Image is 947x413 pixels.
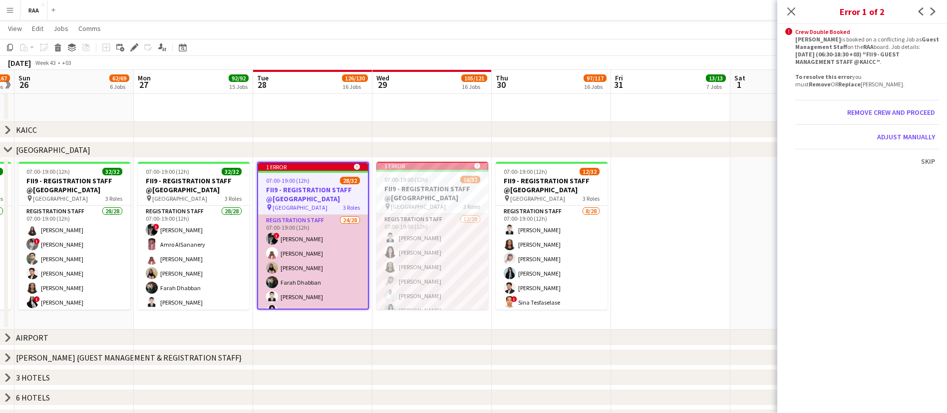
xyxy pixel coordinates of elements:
[504,168,547,175] span: 07:00-19:00 (12h)
[384,176,428,183] span: 07:00-19:00 (12h)
[16,145,90,155] div: [GEOGRAPHIC_DATA]
[510,195,565,202] span: [GEOGRAPHIC_DATA]
[78,24,101,33] span: Comms
[266,177,310,184] span: 07:00-19:00 (12h)
[225,195,242,202] span: 3 Roles
[795,28,939,35] div: Crew Double Booked
[343,204,360,211] span: 3 Roles
[580,168,600,175] span: 12/32
[16,393,50,403] div: 6 HOTELS
[706,83,725,90] div: 7 Jobs
[34,296,40,302] span: !
[795,35,939,88] div: is booked on a conflicting Job as on the board. Job details: . you must OR [PERSON_NAME].
[584,74,607,82] span: 97/117
[615,73,623,82] span: Fri
[110,83,129,90] div: 6 Jobs
[342,83,367,90] div: 16 Jobs
[496,176,608,194] h3: FII9 - REGISTRATION STAFF @[GEOGRAPHIC_DATA]
[152,195,207,202] span: [GEOGRAPHIC_DATA]
[777,5,947,18] h3: Error 1 of 2
[16,125,37,135] div: KAICC
[138,162,250,310] app-job-card: 07:00-19:00 (12h)32/32FII9 - REGISTRATION STAFF @[GEOGRAPHIC_DATA] [GEOGRAPHIC_DATA]3 RolesRegist...
[494,79,508,90] span: 30
[258,185,368,203] h3: FII9 - REGISTRATION STAFF @[GEOGRAPHIC_DATA]
[795,35,841,43] b: [PERSON_NAME]
[8,24,22,33] span: View
[863,43,874,50] b: RAA
[376,184,488,202] h3: FII9 - REGISTRATION STAFF @[GEOGRAPHIC_DATA]
[8,58,31,68] div: [DATE]
[20,0,47,20] button: RAA
[274,233,280,239] span: !
[62,59,71,66] div: +03
[138,73,151,82] span: Mon
[138,176,250,194] h3: FII9 - REGISTRATION STAFF @[GEOGRAPHIC_DATA]
[146,168,189,175] span: 07:00-19:00 (12h)
[136,79,151,90] span: 27
[229,83,248,90] div: 15 Jobs
[153,224,159,230] span: !
[376,73,389,82] span: Wed
[16,373,50,383] div: 3 HOTELS
[873,129,939,145] button: Adjust manually
[376,162,488,170] div: 1 error
[496,73,508,82] span: Thu
[53,24,68,33] span: Jobs
[583,195,600,202] span: 3 Roles
[16,353,242,363] div: [PERSON_NAME] {GUEST MANAGEMENT & REGISTRATION STAFF}
[511,296,517,302] span: !
[496,162,608,310] app-job-card: 07:00-19:00 (12h)12/32FII9 - REGISTRATION STAFF @[GEOGRAPHIC_DATA] [GEOGRAPHIC_DATA]3 RolesRegist...
[33,59,58,66] span: Week 43
[74,22,105,35] a: Comms
[258,163,368,171] div: 1 error
[340,177,360,184] span: 28/32
[391,203,446,210] span: [GEOGRAPHIC_DATA]
[838,80,861,88] b: Replace
[32,24,43,33] span: Edit
[18,73,30,82] span: Sun
[795,50,900,65] b: [DATE] (06:30-18:30 +03) "FII9 - GUEST MANAGEMENT STAFF @KAICC "
[614,79,623,90] span: 31
[734,73,745,82] span: Sat
[463,203,480,210] span: 3 Roles
[273,204,327,211] span: [GEOGRAPHIC_DATA]
[809,80,831,88] b: Remove
[222,168,242,175] span: 32/32
[256,79,269,90] span: 28
[109,74,129,82] span: 62/69
[795,35,939,50] b: Guest Management Staff
[795,73,852,80] b: To resolve this error
[4,22,26,35] a: View
[33,195,88,202] span: [GEOGRAPHIC_DATA]
[460,176,480,183] span: 16/32
[49,22,72,35] a: Jobs
[461,74,487,82] span: 105/121
[16,333,48,343] div: AIRPORT
[584,83,606,90] div: 16 Jobs
[733,79,745,90] span: 1
[17,79,30,90] span: 26
[257,73,269,82] span: Tue
[18,162,130,310] app-job-card: 07:00-19:00 (12h)32/32FII9 - REGISTRATION STAFF @[GEOGRAPHIC_DATA] [GEOGRAPHIC_DATA]3 RolesRegist...
[342,74,368,82] span: 126/130
[26,168,70,175] span: 07:00-19:00 (12h)
[229,74,249,82] span: 92/92
[28,22,47,35] a: Edit
[18,176,130,194] h3: FII9 - REGISTRATION STAFF @[GEOGRAPHIC_DATA]
[34,238,40,244] span: !
[102,168,122,175] span: 32/32
[706,74,726,82] span: 13/13
[843,104,939,120] button: Remove crew and proceed
[375,79,389,90] span: 29
[462,83,487,90] div: 16 Jobs
[105,195,122,202] span: 3 Roles
[917,153,939,169] button: Skip
[257,162,369,310] app-job-card: 1 error 07:00-19:00 (12h)28/32FII9 - REGISTRATION STAFF @[GEOGRAPHIC_DATA] [GEOGRAPHIC_DATA]3 Rol...
[376,162,488,310] app-job-card: 1 error 07:00-19:00 (12h)16/32FII9 - REGISTRATION STAFF @[GEOGRAPHIC_DATA] [GEOGRAPHIC_DATA]3 Rol...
